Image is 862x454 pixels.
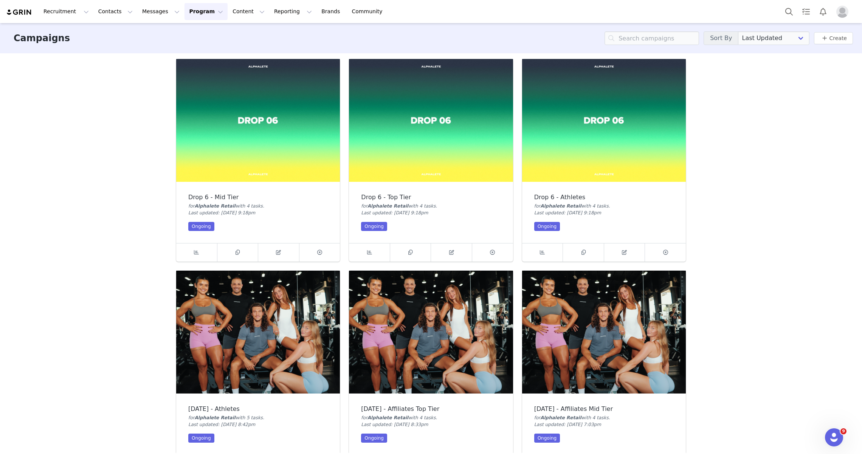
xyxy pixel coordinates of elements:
[361,194,501,201] div: Drop 6 - Top Tier
[188,406,328,412] div: [DATE] - Athletes
[176,59,340,182] img: Drop 6 - Mid Tier
[361,222,387,231] div: Ongoing
[825,428,843,446] iframe: Intercom live chat
[228,3,269,20] button: Content
[832,6,856,18] button: Profile
[349,59,513,182] img: Drop 6 - Top Tier
[188,209,328,216] div: Last updated: [DATE] 9:18pm
[522,271,686,394] img: September 23rd - Affiliates Mid Tier
[798,3,814,20] a: Tasks
[260,415,263,420] span: s
[840,428,846,434] span: 9
[836,6,848,18] img: placeholder-profile.jpg
[184,3,228,20] button: Program
[534,406,674,412] div: [DATE] - Affiliates Mid Tier
[188,414,328,421] div: for with 5 task .
[349,271,513,394] img: September 23rd - Affiliates Top Tier
[260,203,263,209] span: s
[188,421,328,428] div: Last updated: [DATE] 8:42pm
[534,203,674,209] div: for with 4 task .
[195,415,236,420] span: Alphalete Retail
[534,222,560,231] div: Ongoing
[14,31,70,45] h3: Campaigns
[39,3,93,20] button: Recruitment
[270,3,316,20] button: Reporting
[815,3,831,20] button: Notifications
[534,414,674,421] div: for with 4 task .
[367,415,408,420] span: Alphalete Retail
[433,415,436,420] span: s
[361,421,501,428] div: Last updated: [DATE] 8:33pm
[534,194,674,201] div: Drop 6 - Athletes
[433,203,436,209] span: s
[195,203,236,209] span: Alphalete Retail
[94,3,137,20] button: Contacts
[820,34,847,43] a: Create
[361,406,501,412] div: [DATE] - Affiliates Top Tier
[188,434,214,443] div: Ongoing
[347,3,391,20] a: Community
[138,3,184,20] button: Messages
[6,9,33,16] img: grin logo
[606,415,609,420] span: s
[361,203,501,209] div: for with 4 task .
[176,271,340,394] img: September 23rd - Athletes
[361,434,387,443] div: Ongoing
[367,203,408,209] span: Alphalete Retail
[188,203,328,209] div: for with 4 task .
[534,421,674,428] div: Last updated: [DATE] 7:03pm
[605,31,699,45] input: Search campaigns
[361,209,501,216] div: Last updated: [DATE] 9:18pm
[188,222,214,231] div: Ongoing
[781,3,797,20] button: Search
[814,32,853,44] button: Create
[522,59,686,182] img: Drop 6 - Athletes
[540,203,581,209] span: Alphalete Retail
[534,434,560,443] div: Ongoing
[606,203,609,209] span: s
[317,3,347,20] a: Brands
[534,209,674,216] div: Last updated: [DATE] 9:18pm
[540,415,581,420] span: Alphalete Retail
[188,194,328,201] div: Drop 6 - Mid Tier
[361,414,501,421] div: for with 4 task .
